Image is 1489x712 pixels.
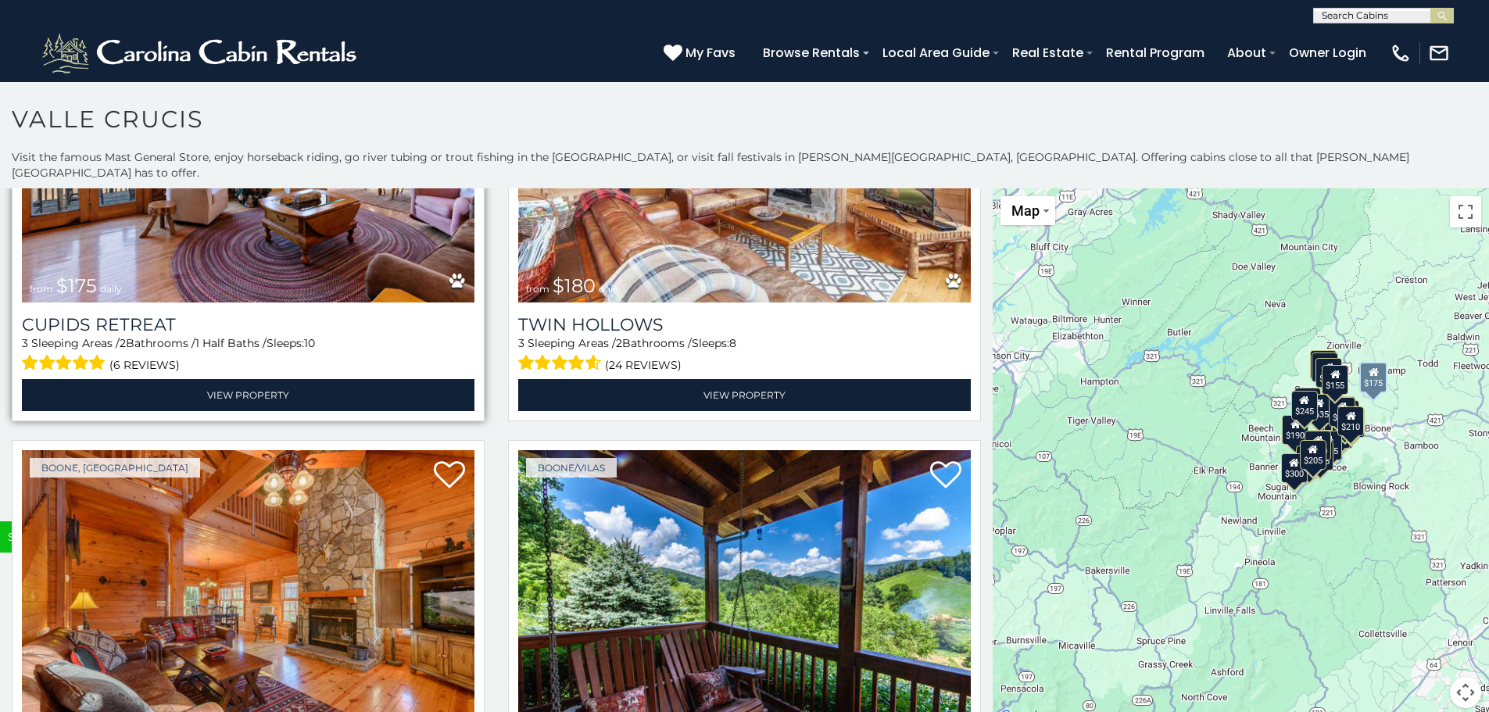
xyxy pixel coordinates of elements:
div: $180 [1311,349,1337,379]
div: $305 [1294,387,1321,417]
span: My Favs [685,43,736,63]
span: $180 [553,274,596,297]
div: $360 [1330,396,1356,426]
span: from [30,283,53,295]
a: Rental Program [1098,39,1212,66]
span: 8 [729,336,736,350]
button: Toggle fullscreen view [1450,196,1481,227]
a: Add to favorites [930,460,961,492]
span: 3 [22,336,28,350]
div: $410 [1319,414,1345,444]
div: $205 [1300,440,1326,470]
div: $175 [1360,361,1388,392]
div: $230 [1296,445,1323,474]
div: $155 [1323,364,1349,394]
img: phone-regular-white.png [1390,42,1412,64]
div: $185 [1316,358,1343,388]
div: $190 [1282,414,1308,444]
span: 10 [304,336,315,350]
button: Change map style [1000,196,1055,225]
span: 2 [616,336,622,350]
div: $245 [1291,390,1318,420]
a: Local Area Guide [875,39,997,66]
span: 2 [120,336,126,350]
div: $635 [1306,394,1333,424]
a: Twin Hollows [518,314,971,335]
a: View Property [22,379,474,411]
div: $185 [1312,352,1338,382]
span: (6 reviews) [109,355,180,375]
span: (24 reviews) [605,355,682,375]
a: Boone, [GEOGRAPHIC_DATA] [30,458,200,478]
span: from [526,283,549,295]
span: daily [599,283,621,295]
div: $300 [1281,453,1308,482]
img: mail-regular-white.png [1428,42,1450,64]
a: Real Estate [1004,39,1091,66]
span: $175 [56,274,97,297]
a: My Favs [664,43,739,63]
div: $185 [1338,407,1365,437]
div: Sleeping Areas / Bathrooms / Sleeps: [22,335,474,375]
a: Owner Login [1281,39,1374,66]
div: $230 [1305,431,1332,460]
span: Map [1011,202,1040,219]
div: $565 [1329,396,1355,426]
span: daily [100,283,122,295]
a: Add to favorites [434,460,465,492]
a: Browse Rentals [755,39,868,66]
span: 3 [518,336,524,350]
a: About [1219,39,1274,66]
button: Map camera controls [1450,677,1481,708]
a: Boone/Vilas [526,458,617,478]
span: 1 Half Baths / [195,336,267,350]
a: Cupids Retreat [22,314,474,335]
div: Sleeping Areas / Bathrooms / Sleeps: [518,335,971,375]
img: White-1-2.png [39,30,363,77]
a: View Property [518,379,971,411]
div: $210 [1338,406,1365,435]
